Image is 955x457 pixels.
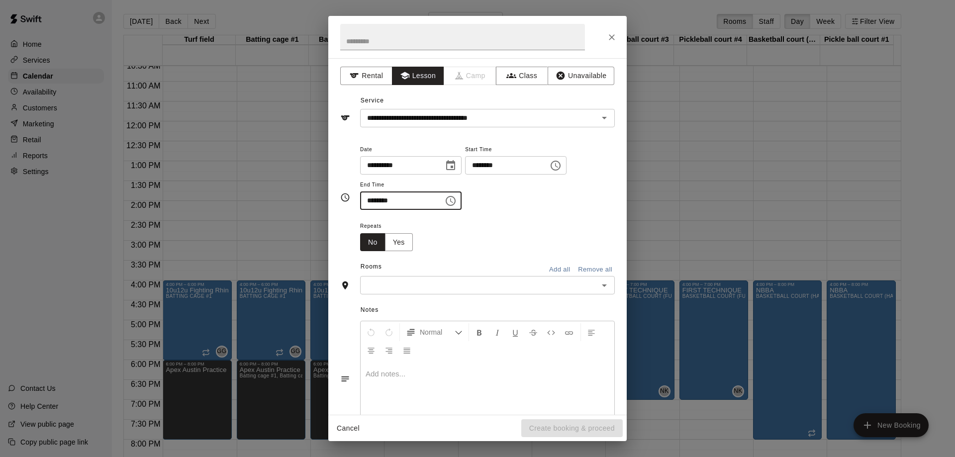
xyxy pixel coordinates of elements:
button: Choose time, selected time is 6:30 PM [441,191,461,211]
button: Class [496,67,548,85]
span: Repeats [360,220,421,233]
button: Formatting Options [402,323,467,341]
span: End Time [360,179,462,192]
button: Open [597,111,611,125]
button: Choose date, selected date is Aug 18, 2025 [441,156,461,176]
button: Insert Code [543,323,560,341]
button: Open [597,278,611,292]
span: Service [361,97,384,104]
span: Date [360,143,462,157]
svg: Rooms [340,280,350,290]
button: Format Italics [489,323,506,341]
svg: Notes [340,374,350,384]
button: Choose time, selected time is 5:30 PM [546,156,566,176]
span: Notes [361,302,615,318]
svg: Timing [340,192,350,202]
button: Redo [381,323,397,341]
button: Right Align [381,341,397,359]
button: Remove all [575,262,615,277]
span: Normal [420,327,455,337]
button: Format Bold [471,323,488,341]
span: Start Time [465,143,567,157]
svg: Service [340,113,350,123]
span: Camps can only be created in the Services page [444,67,496,85]
button: No [360,233,385,252]
button: Rental [340,67,392,85]
button: Center Align [363,341,380,359]
button: Justify Align [398,341,415,359]
button: Lesson [392,67,444,85]
button: Add all [544,262,575,277]
button: Undo [363,323,380,341]
button: Cancel [332,419,364,438]
button: Insert Link [561,323,577,341]
button: Format Underline [507,323,524,341]
button: Yes [385,233,413,252]
button: Left Align [583,323,600,341]
button: Unavailable [548,67,614,85]
span: Rooms [361,263,382,270]
button: Format Strikethrough [525,323,542,341]
div: outlined button group [360,233,413,252]
button: Close [603,28,621,46]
